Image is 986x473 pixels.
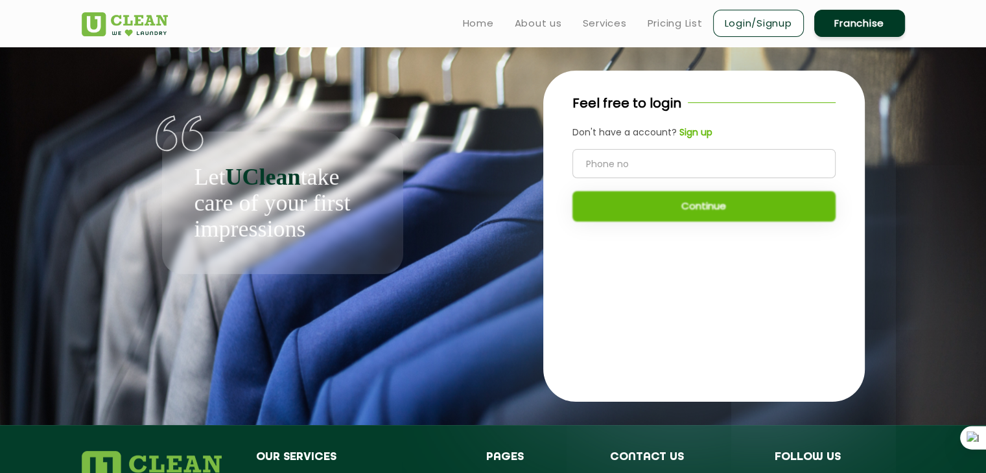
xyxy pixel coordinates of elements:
b: Sign up [679,126,712,139]
img: quote-img [156,115,204,152]
img: UClean Laundry and Dry Cleaning [82,12,168,36]
a: Login/Signup [713,10,804,37]
a: About us [515,16,562,31]
a: Home [463,16,494,31]
p: Let take care of your first impressions [194,164,371,242]
a: Franchise [814,10,905,37]
a: Sign up [677,126,712,139]
p: Feel free to login [572,93,681,113]
a: Services [583,16,627,31]
input: Phone no [572,149,836,178]
a: Pricing List [648,16,703,31]
b: UClean [225,164,300,190]
span: Don't have a account? [572,126,677,139]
